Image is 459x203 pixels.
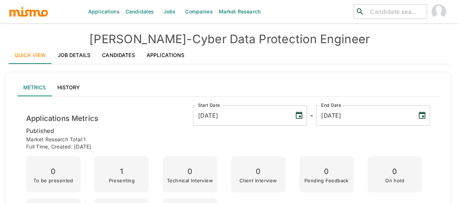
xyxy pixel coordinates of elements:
input: MM/DD/YYYY [193,105,289,126]
h6: - [310,110,313,121]
p: Client Interview [239,178,277,183]
label: Start Date [198,102,220,108]
p: 0 [33,165,73,178]
a: Applications [141,46,190,64]
a: Candidates [96,46,141,64]
p: To be presented [33,178,73,183]
label: End Date [321,102,341,108]
h4: [PERSON_NAME] - Cyber Data Protection Engineer [9,32,450,46]
p: Market Research Total: 1 [26,136,430,143]
p: 0 [239,165,277,178]
img: Maia Reyes [431,4,446,19]
p: 0 [167,165,213,178]
h6: Applications Metrics [26,113,98,124]
div: lab API tabs example [17,79,439,96]
a: Quick View [9,46,52,64]
p: published [26,126,430,136]
button: Choose date, selected date is Sep 10, 2025 [415,108,429,123]
p: Technical Interview [167,178,213,183]
p: 0 [304,165,349,178]
a: Job Details [52,46,97,64]
p: Full time , Created: [DATE] [26,143,430,150]
img: logo [9,6,49,17]
button: Metrics [17,79,52,96]
p: 0 [385,165,404,178]
input: MM/DD/YYYY [316,105,412,126]
button: History [52,79,86,96]
p: Pending Feedback [304,178,349,183]
p: 1 [108,165,134,178]
p: On hold [385,178,404,183]
input: Candidate search [367,7,424,17]
p: Presenting [108,178,134,183]
button: Choose date, selected date is Aug 22, 2025 [292,108,306,123]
